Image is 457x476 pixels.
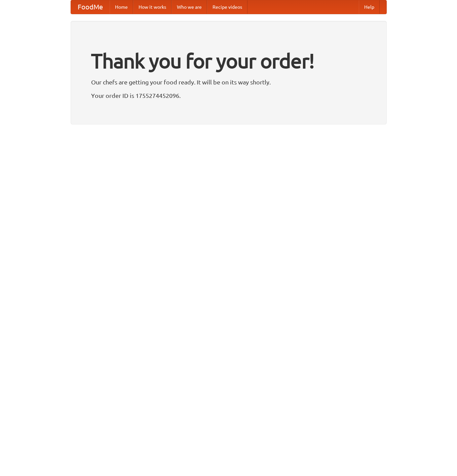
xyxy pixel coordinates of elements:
a: Who we are [172,0,207,14]
a: Recipe videos [207,0,247,14]
a: Help [359,0,380,14]
a: FoodMe [71,0,110,14]
h1: Thank you for your order! [91,45,366,77]
a: Home [110,0,133,14]
p: Your order ID is 1755274452096. [91,90,366,101]
a: How it works [133,0,172,14]
p: Our chefs are getting your food ready. It will be on its way shortly. [91,77,366,87]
